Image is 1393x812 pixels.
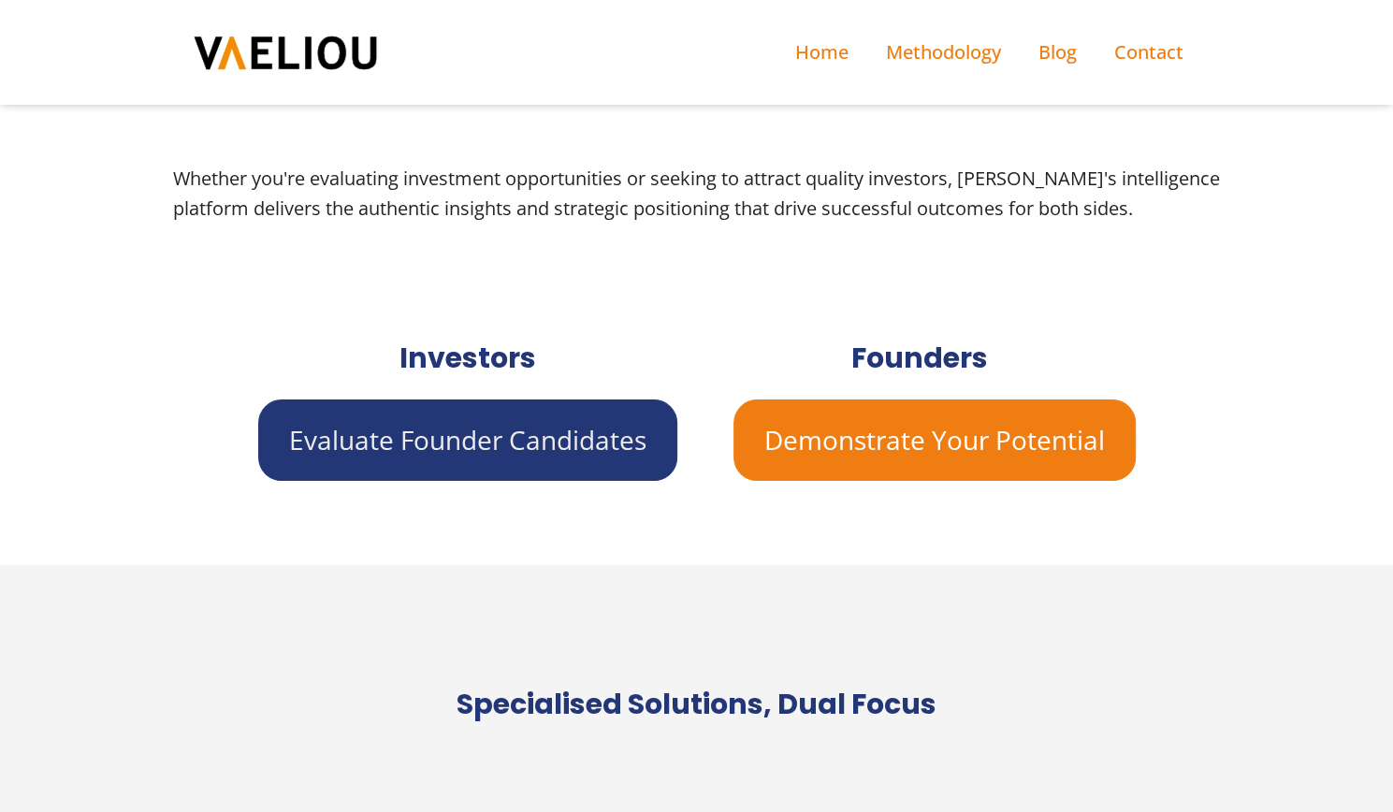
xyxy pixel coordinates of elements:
h2: Investors [287,336,676,381]
a: Evaluate Founder Candidates [258,399,677,481]
h2: Specialised Solutions, Dual Focus [173,682,1221,727]
img: VAELIOU - boost your performance [192,34,379,72]
a: Demonstrate Your Potential [733,399,1136,481]
div: Whether you're evaluating investment opportunities or seeking to attract quality investors, [PERS... [173,164,1221,224]
a: Home [776,19,867,86]
a: Methodology [867,19,1020,86]
a: Contact [1096,19,1202,86]
h2: Founders [733,336,1107,381]
a: Blog [1020,19,1096,86]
